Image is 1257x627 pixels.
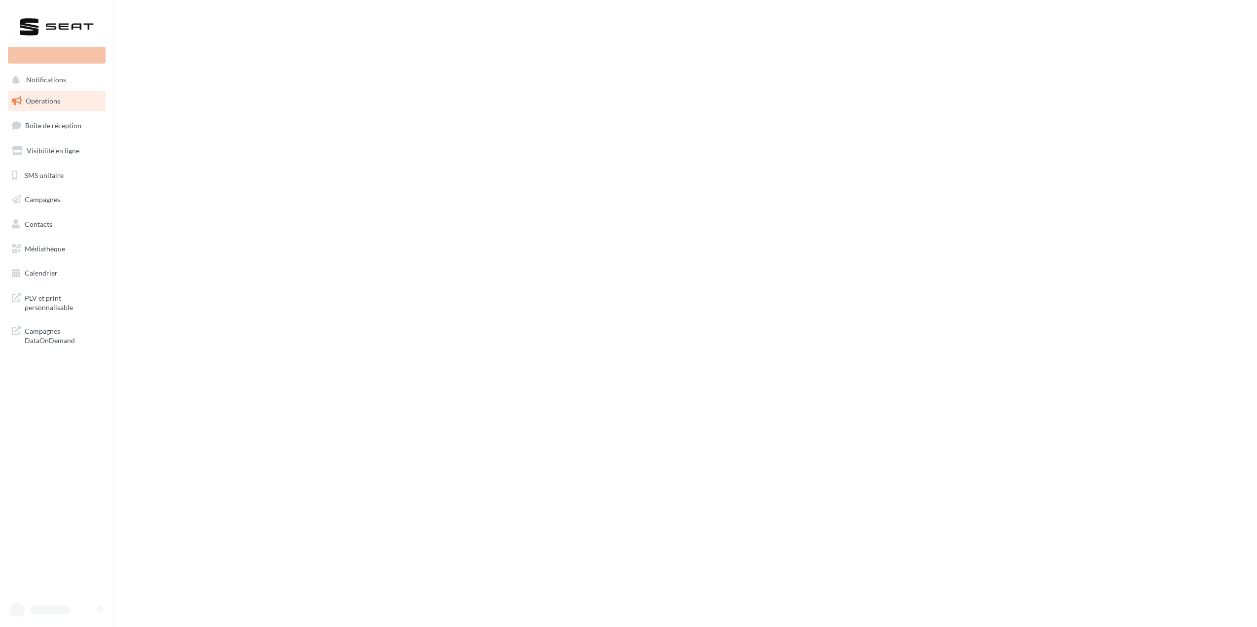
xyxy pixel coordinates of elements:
span: Opérations [26,97,60,105]
a: Médiathèque [6,239,108,259]
a: Campagnes DataOnDemand [6,320,108,349]
span: Visibilité en ligne [27,146,79,155]
a: Campagnes [6,189,108,210]
span: Boîte de réception [25,121,81,130]
span: Campagnes [25,195,60,204]
span: Calendrier [25,269,58,277]
a: Visibilité en ligne [6,140,108,161]
a: PLV et print personnalisable [6,287,108,316]
span: Contacts [25,220,52,228]
a: Calendrier [6,263,108,283]
div: Nouvelle campagne [8,47,106,64]
a: Contacts [6,214,108,235]
a: SMS unitaire [6,165,108,186]
span: Notifications [26,76,66,84]
span: Médiathèque [25,244,65,253]
span: Campagnes DataOnDemand [25,324,102,346]
span: PLV et print personnalisable [25,291,102,313]
span: SMS unitaire [25,171,64,179]
a: Opérations [6,91,108,111]
a: Boîte de réception [6,115,108,136]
